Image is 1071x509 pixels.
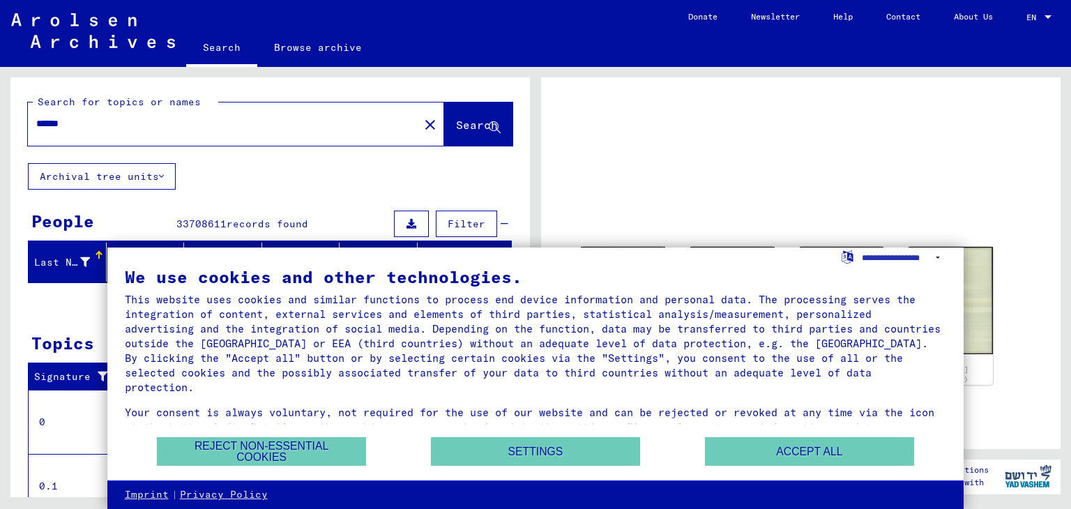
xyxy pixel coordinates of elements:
mat-label: Search for topics or names [38,96,201,108]
div: Signature [34,370,114,384]
span: Search [456,118,498,132]
div: Topics [31,331,94,356]
mat-header-cell: First Name [107,243,185,282]
div: Signature [34,366,128,388]
td: 0 [29,390,125,454]
button: Clear [416,110,444,138]
div: Your consent is always voluntary, not required for the use of our website and can be rejected or ... [125,405,947,449]
img: 001.jpg [581,247,665,307]
button: Filter [436,211,497,237]
img: 002.jpg [690,247,775,307]
span: EN [1026,13,1042,22]
img: 002.jpg [909,247,993,355]
mat-header-cell: Prisoner # [418,243,512,282]
button: Settings [431,437,640,466]
span: 33708611 [176,218,227,230]
div: Last Name [34,251,107,273]
mat-header-cell: Maiden Name [184,243,262,282]
button: Accept all [705,437,914,466]
div: Last Name [34,255,90,270]
button: Archival tree units [28,163,176,190]
mat-header-cell: Last Name [29,243,107,282]
img: yv_logo.png [1002,459,1054,494]
span: records found [227,218,308,230]
a: Browse archive [257,31,379,64]
mat-header-cell: Place of Birth [262,243,340,282]
a: Privacy Policy [180,488,268,502]
mat-header-cell: Date of Birth [340,243,418,282]
mat-icon: close [422,116,439,133]
a: Search [186,31,257,67]
div: We use cookies and other technologies. [125,268,947,285]
div: This website uses cookies and similar functions to process end device information and personal da... [125,292,947,395]
button: Search [444,102,512,146]
div: People [31,208,94,234]
a: Imprint [125,488,169,502]
img: 001.jpg [800,247,884,355]
span: Filter [448,218,485,230]
button: Reject non-essential cookies [157,437,366,466]
img: Arolsen_neg.svg [11,13,175,48]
